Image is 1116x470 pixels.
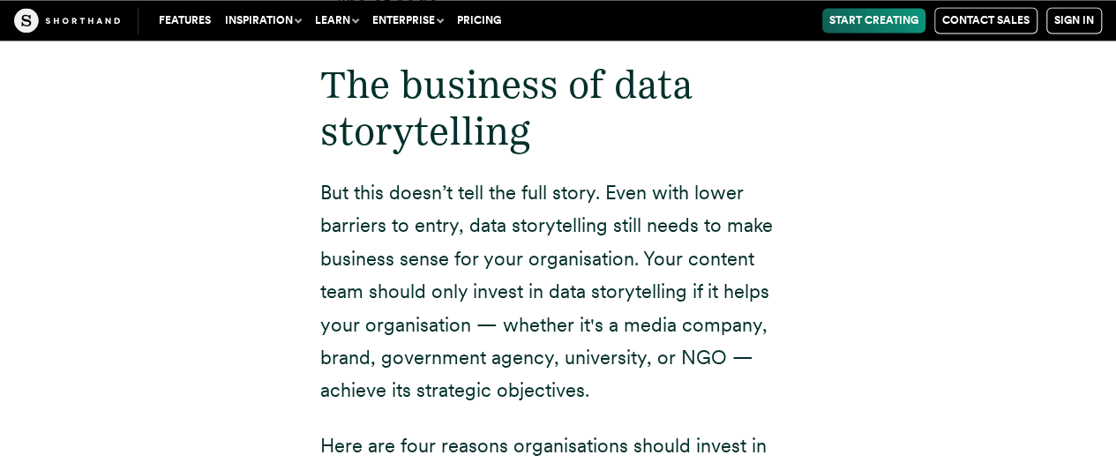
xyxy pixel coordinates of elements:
p: But this doesn’t tell the full story. Even with lower barriers to entry, data storytelling still ... [320,176,797,407]
a: Features [152,8,218,33]
button: Enterprise [365,8,450,33]
a: Pricing [450,8,508,33]
button: Inspiration [218,8,308,33]
button: Learn [308,8,365,33]
h2: The business of data storytelling [320,62,797,155]
a: Sign in [1046,7,1102,34]
a: Contact Sales [934,7,1037,34]
img: The Craft [14,8,120,33]
a: Start Creating [822,8,925,33]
